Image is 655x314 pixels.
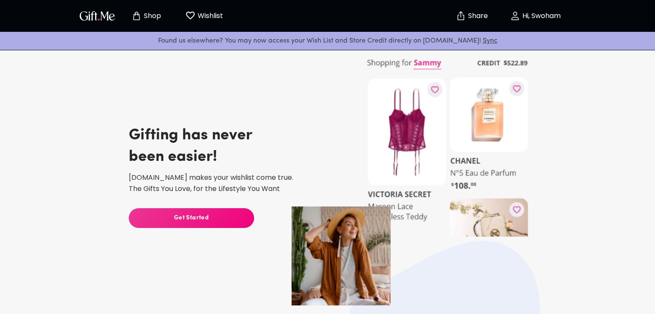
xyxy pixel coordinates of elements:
[78,9,117,22] img: GiftMe Logo
[77,11,118,21] button: GiftMe Logo
[180,2,228,30] button: Wishlist page
[457,1,487,31] button: Share
[492,2,578,30] button: Hi, Swoham
[483,37,497,44] a: Sync
[129,172,385,194] p: [DOMAIN_NAME] makes your wishlist come true. The Gifts You Love, for the Lifestyle You Want
[129,213,254,223] span: Get Started
[466,12,488,20] p: Share
[129,208,254,228] button: Get Started
[7,35,648,46] p: Found us elsewhere? You may now access your Wish List and Store Credit directly on [DOMAIN_NAME]!
[456,11,466,21] img: secure
[129,125,252,168] h3: Gifting has never been easier!
[292,206,391,305] img: iphone_shadow
[123,2,170,30] button: Store page
[196,10,223,22] p: Wishlist
[360,47,535,241] img: share_overlay
[142,12,161,20] p: Shop
[520,12,561,20] p: Hi, Swoham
